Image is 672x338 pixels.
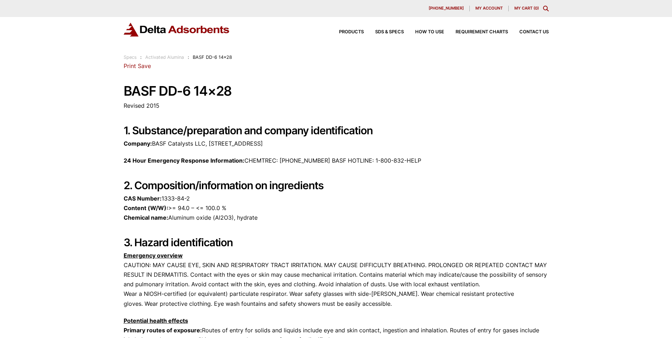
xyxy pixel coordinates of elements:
strong: Potential health effects [124,317,188,324]
strong: Emergency overview [124,252,183,259]
span: Products [339,30,364,34]
p: BASF Catalysts LLC, [STREET_ADDRESS] [124,139,549,148]
a: Products [328,30,364,34]
a: How to Use [404,30,444,34]
a: SDS & SPECS [364,30,404,34]
span: [PHONE_NUMBER] [429,6,464,10]
h2: 3. Hazard identification [124,236,549,249]
span: My account [475,6,503,10]
span: 0 [535,6,537,11]
strong: CAS Number: [124,195,162,202]
a: Save [138,62,151,69]
span: : [140,55,142,60]
h2: 1. Substance/preparation and company identification [124,124,549,137]
a: Activated Alumina [145,55,184,60]
strong: 24 Hour Emergency Response Information: [124,157,244,164]
a: Specs [124,55,137,60]
strong: Chemical name: [124,214,168,221]
img: Delta Adsorbents [124,23,230,36]
a: My Cart (0) [514,6,539,11]
p: CHEMTREC: [PHONE_NUMBER] BASF HOTLINE: 1-800-832-HELP [124,156,549,165]
a: Print [124,62,136,69]
p: CAUTION: MAY CAUSE EYE, SKIN AND RESPIRATORY TRACT IRRITATION. MAY CAUSE DIFFICULTY BREATHING. PR... [124,251,549,309]
div: Toggle Modal Content [543,6,549,11]
a: Contact Us [508,30,549,34]
a: [PHONE_NUMBER] [423,6,470,11]
h2: 2. Composition/information on ingredients [124,179,549,192]
span: BASF DD-6 14×28 [193,55,232,60]
a: My account [470,6,509,11]
strong: Content (W/W): [124,204,168,212]
span: SDS & SPECS [375,30,404,34]
span: : [188,55,189,60]
a: Requirement Charts [444,30,508,34]
p: 1333-84-2 >= 94.0 – <= 100.0 % Aluminum oxide (Al2O3), hydrate [124,194,549,223]
span: How to Use [415,30,444,34]
span: Contact Us [519,30,549,34]
strong: Primary routes of exposure: [124,327,202,334]
strong: Company: [124,140,152,147]
h1: BASF DD-6 14×28 [124,84,549,98]
p: Revised 2015 [124,101,549,111]
span: Requirement Charts [456,30,508,34]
